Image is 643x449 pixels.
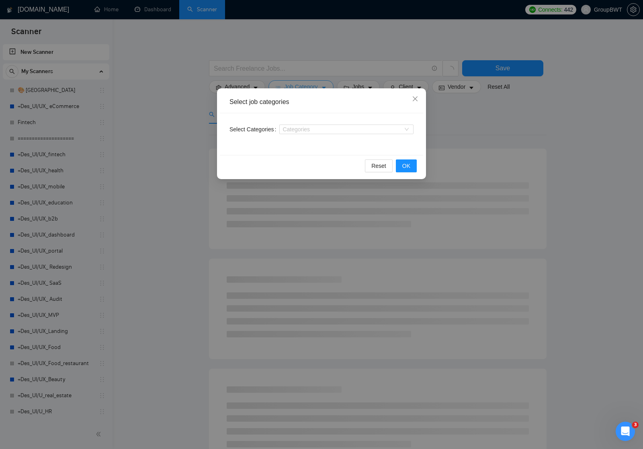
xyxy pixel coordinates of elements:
[632,422,639,428] span: 3
[365,159,393,172] button: Reset
[396,159,417,172] button: OK
[229,123,279,136] label: Select Categories
[229,98,414,106] div: Select job categories
[371,161,386,170] span: Reset
[5,3,20,18] button: go back
[257,3,271,18] div: Закрыть
[412,96,418,102] span: close
[404,88,426,110] button: Close
[242,3,257,18] button: Свернуть окно
[402,161,410,170] span: OK
[616,422,635,441] iframe: Intercom live chat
